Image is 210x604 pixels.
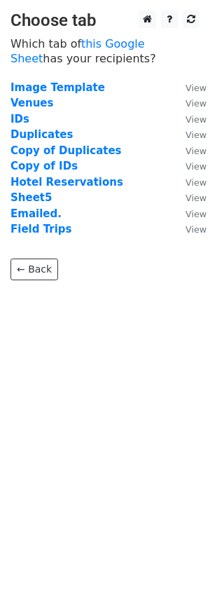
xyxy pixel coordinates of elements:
[171,113,206,125] a: View
[10,223,71,235] a: Field Trips
[10,176,123,188] a: Hotel Reservations
[171,97,206,109] a: View
[10,11,199,31] h3: Choose tab
[10,259,58,280] a: ← Back
[10,144,122,157] a: Copy of Duplicates
[171,128,206,141] a: View
[10,36,199,66] p: Which tab of has your recipients?
[185,209,206,219] small: View
[10,207,62,220] a: Emailed.
[185,224,206,235] small: View
[171,207,206,220] a: View
[10,160,78,172] a: Copy of IDs
[171,176,206,188] a: View
[10,113,29,125] a: IDs
[185,177,206,188] small: View
[185,146,206,156] small: View
[10,81,105,94] a: Image Template
[185,83,206,93] small: View
[185,114,206,125] small: View
[171,81,206,94] a: View
[171,223,206,235] a: View
[185,130,206,140] small: View
[185,98,206,109] small: View
[10,37,145,65] a: this Google Sheet
[185,161,206,172] small: View
[171,144,206,157] a: View
[10,191,52,204] a: Sheet5
[185,193,206,203] small: View
[10,128,73,141] a: Duplicates
[171,191,206,204] a: View
[10,97,53,109] a: Venues
[171,160,206,172] a: View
